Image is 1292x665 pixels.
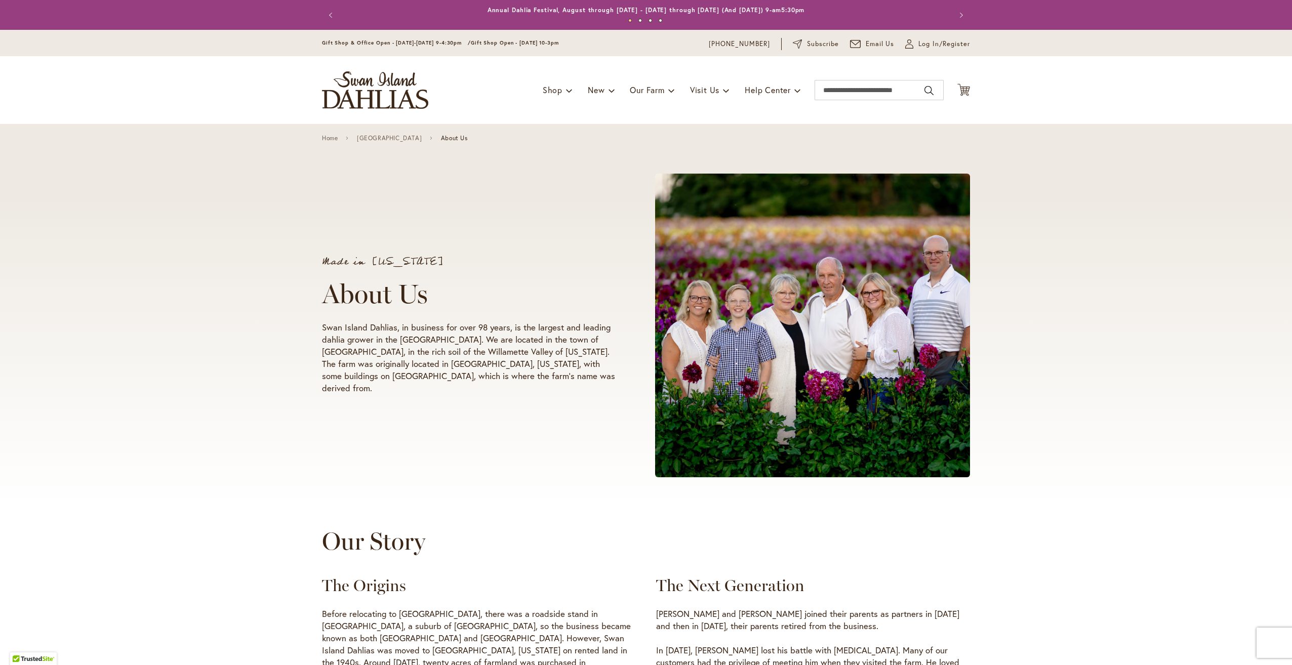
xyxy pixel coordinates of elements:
[628,19,632,22] button: 1 of 4
[322,135,338,142] a: Home
[322,71,428,109] a: store logo
[709,39,770,49] a: [PHONE_NUMBER]
[690,85,719,95] span: Visit Us
[630,85,664,95] span: Our Farm
[656,608,970,632] p: [PERSON_NAME] and [PERSON_NAME] joined their parents as partners in [DATE] and then in [DATE], th...
[905,39,970,49] a: Log In/Register
[322,257,617,267] p: Made in [US_STATE]
[322,575,636,596] h3: The Origins
[441,135,468,142] span: About Us
[322,527,970,555] h2: Our Story
[322,5,342,25] button: Previous
[793,39,839,49] a: Subscribe
[745,85,791,95] span: Help Center
[322,279,617,309] h1: About Us
[322,321,617,394] p: Swan Island Dahlias, in business for over 98 years, is the largest and leading dahlia grower in t...
[807,39,839,49] span: Subscribe
[950,5,970,25] button: Next
[866,39,895,49] span: Email Us
[588,85,604,95] span: New
[659,19,662,22] button: 4 of 4
[656,575,970,596] h3: The Next Generation
[488,6,805,14] a: Annual Dahlia Festival, August through [DATE] - [DATE] through [DATE] (And [DATE]) 9-am5:30pm
[850,39,895,49] a: Email Us
[638,19,642,22] button: 2 of 4
[322,39,471,46] span: Gift Shop & Office Open - [DATE]-[DATE] 9-4:30pm /
[357,135,422,142] a: [GEOGRAPHIC_DATA]
[543,85,562,95] span: Shop
[918,39,970,49] span: Log In/Register
[649,19,652,22] button: 3 of 4
[471,39,559,46] span: Gift Shop Open - [DATE] 10-3pm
